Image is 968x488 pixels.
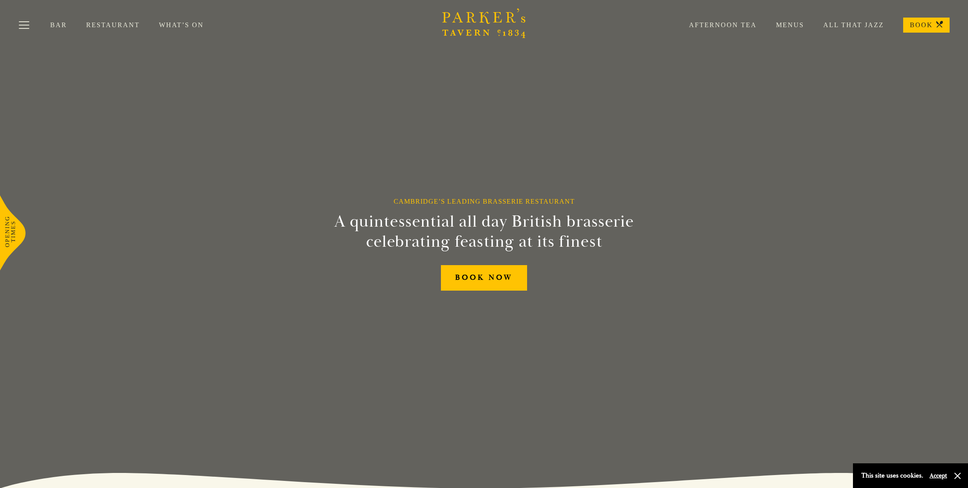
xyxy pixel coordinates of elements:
[861,470,923,482] p: This site uses cookies.
[441,265,527,291] a: BOOK NOW
[293,212,675,252] h2: A quintessential all day British brasserie celebrating feasting at its finest
[953,472,962,480] button: Close and accept
[394,197,575,205] h1: Cambridge’s Leading Brasserie Restaurant
[930,472,947,480] button: Accept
